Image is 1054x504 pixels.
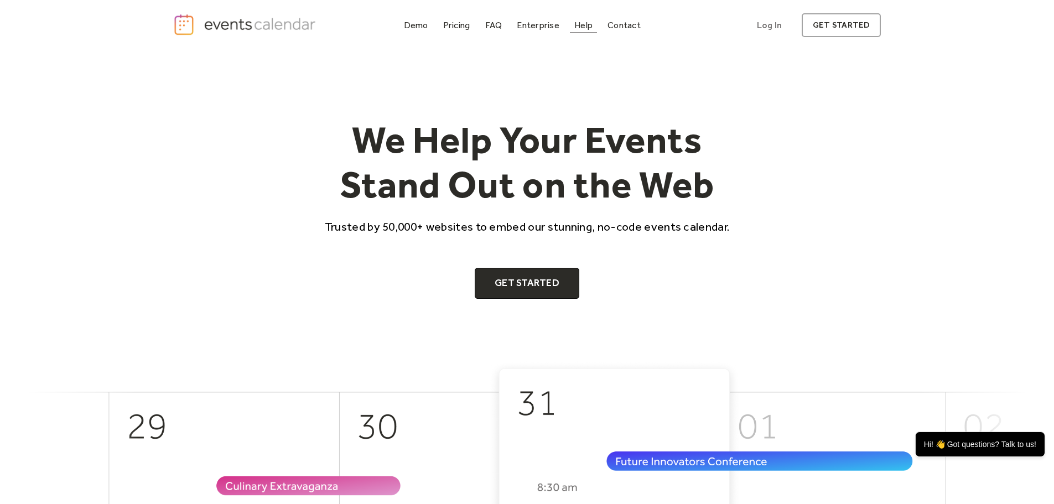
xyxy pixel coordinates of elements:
div: Help [574,22,593,28]
div: Pricing [443,22,470,28]
a: FAQ [481,18,507,33]
h1: We Help Your Events Stand Out on the Web [315,117,740,207]
a: Demo [399,18,433,33]
a: home [173,13,319,36]
div: FAQ [485,22,502,28]
a: Help [570,18,597,33]
a: Pricing [439,18,475,33]
div: Contact [608,22,641,28]
a: get started [802,13,881,37]
div: Demo [404,22,428,28]
a: Get Started [475,268,579,299]
a: Contact [603,18,645,33]
a: Enterprise [512,18,563,33]
p: Trusted by 50,000+ websites to embed our stunning, no-code events calendar. [315,219,740,235]
div: Enterprise [517,22,559,28]
a: Log In [746,13,793,37]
